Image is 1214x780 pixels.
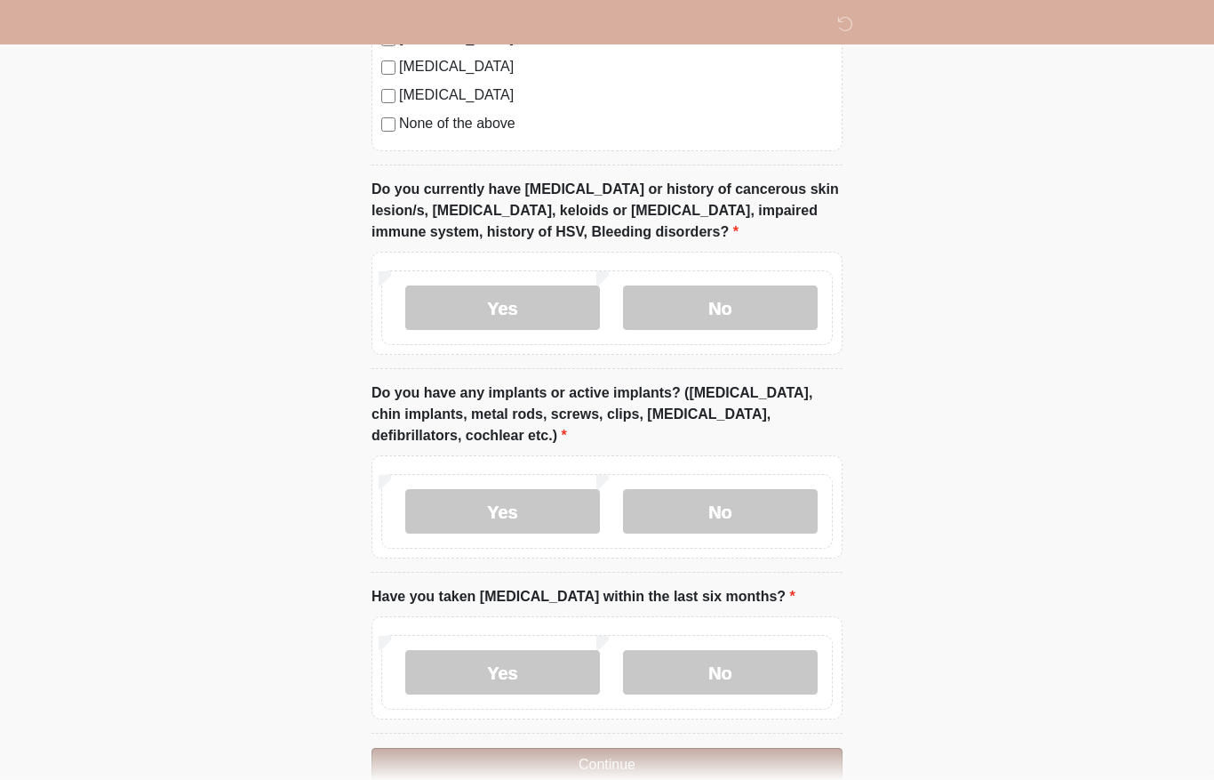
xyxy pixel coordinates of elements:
input: None of the above [381,117,395,132]
label: [MEDICAL_DATA] [399,84,833,106]
label: Do you have any implants or active implants? ([MEDICAL_DATA], chin implants, metal rods, screws, ... [371,382,843,446]
label: Do you currently have [MEDICAL_DATA] or history of cancerous skin lesion/s, [MEDICAL_DATA], keloi... [371,179,843,243]
label: [MEDICAL_DATA] [399,56,833,77]
label: Yes [405,650,600,695]
label: No [623,285,818,330]
input: [MEDICAL_DATA] [381,60,395,75]
label: No [623,650,818,695]
input: [MEDICAL_DATA] [381,89,395,103]
label: Yes [405,489,600,534]
label: Yes [405,285,600,330]
label: Have you taken [MEDICAL_DATA] within the last six months? [371,586,795,607]
label: None of the above [399,113,833,134]
label: No [623,489,818,534]
img: DM Studio Logo [354,13,377,36]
